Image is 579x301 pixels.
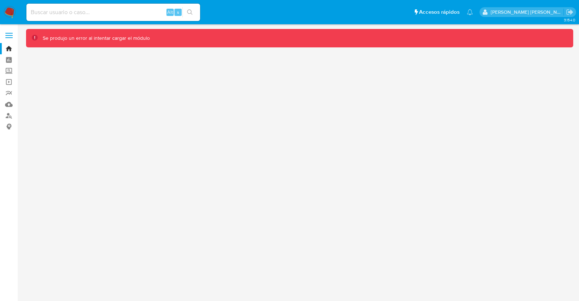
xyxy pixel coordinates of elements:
span: s [177,9,179,16]
p: baltazar.cabreradupeyron@mercadolibre.com.mx [491,9,564,16]
button: search-icon [182,7,197,17]
span: Accesos rápidos [419,8,460,16]
a: Salir [566,8,574,16]
div: Se produjo un error al intentar cargar el módulo [43,35,150,42]
input: Buscar usuario o caso... [26,8,200,17]
a: Notificaciones [467,9,473,15]
span: Alt [167,9,173,16]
